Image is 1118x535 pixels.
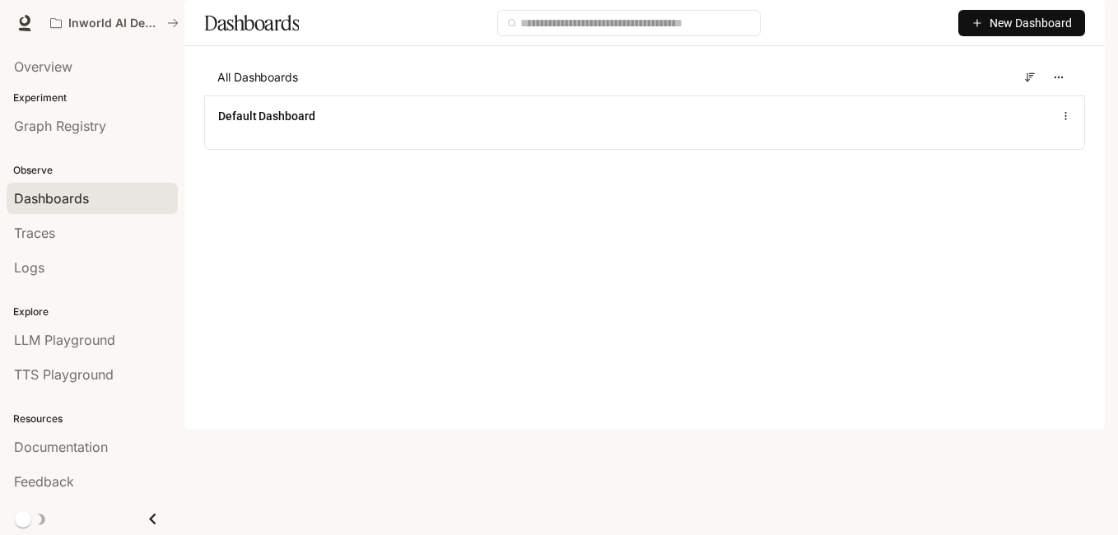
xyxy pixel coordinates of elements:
[68,16,161,30] p: Inworld AI Demos
[218,108,315,124] a: Default Dashboard
[990,14,1072,32] span: New Dashboard
[43,7,186,40] button: All workspaces
[204,7,299,40] h1: Dashboards
[958,10,1085,36] button: New Dashboard
[217,69,298,86] span: All Dashboards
